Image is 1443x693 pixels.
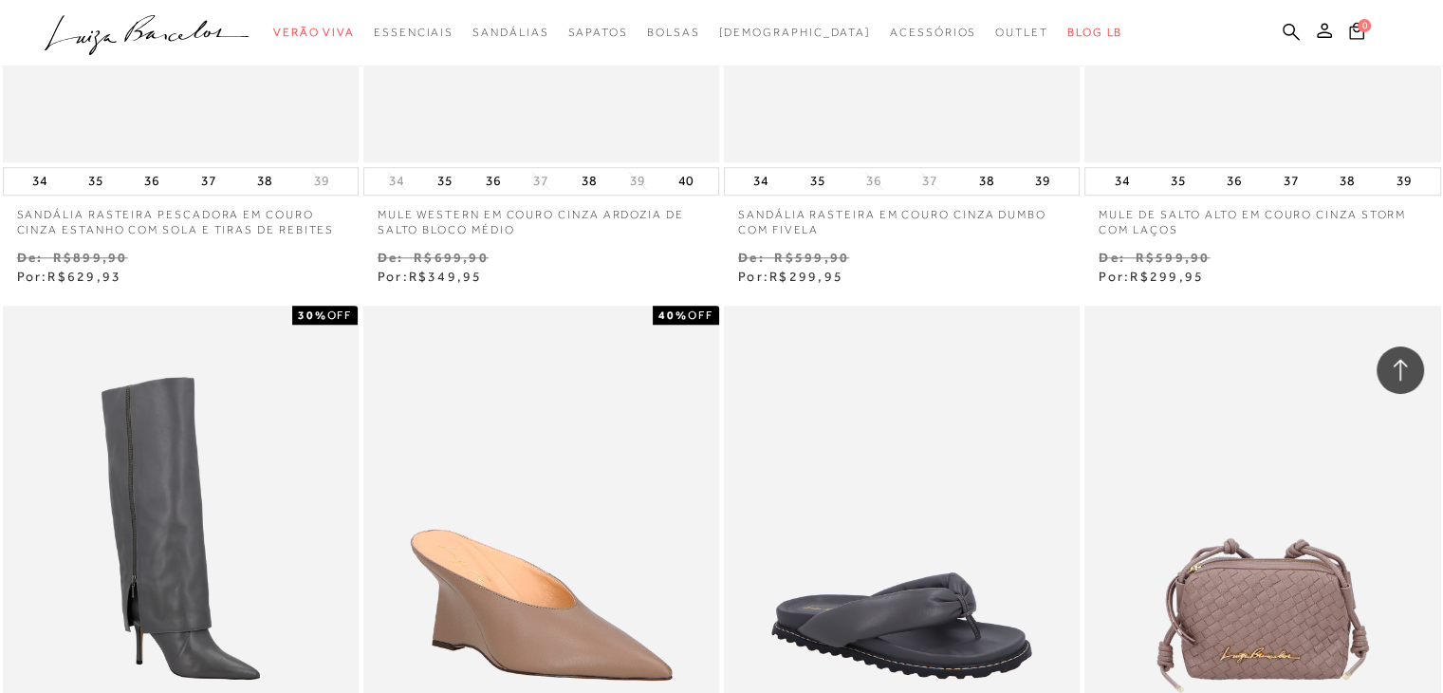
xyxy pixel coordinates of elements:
small: De: [378,250,404,265]
a: categoryNavScreenReaderText [890,15,976,50]
small: R$599,90 [1135,250,1210,265]
button: 36 [479,168,506,195]
span: 0 [1358,19,1371,32]
small: De: [1099,250,1125,265]
span: OFF [688,309,713,322]
button: 34 [383,172,410,190]
button: 34 [1108,168,1135,195]
button: 39 [1029,168,1056,195]
small: R$699,90 [414,250,489,265]
button: 38 [973,168,1000,195]
button: 36 [860,172,887,190]
button: 37 [916,172,943,190]
button: 35 [432,168,458,195]
span: Essenciais [374,26,453,39]
strong: 30% [298,309,327,322]
span: OFF [326,309,352,322]
small: De: [17,250,44,265]
a: categoryNavScreenReaderText [374,15,453,50]
span: R$299,95 [1130,269,1204,284]
button: 34 [748,168,774,195]
strong: 40% [658,309,688,322]
span: Outlet [995,26,1048,39]
a: SANDÁLIA RASTEIRA EM COURO CINZA DUMBO COM FIVELA [724,196,1080,239]
button: 35 [1165,168,1192,195]
span: Bolsas [647,26,700,39]
a: MULE DE SALTO ALTO EM COURO CINZA STORM COM LAÇOS [1084,196,1440,239]
button: 0 [1343,21,1370,47]
a: categoryNavScreenReaderText [567,15,627,50]
a: BLOG LB [1067,15,1122,50]
span: Por: [738,269,843,284]
span: BLOG LB [1067,26,1122,39]
button: 37 [195,168,222,195]
span: Por: [378,269,483,284]
button: 35 [83,168,109,195]
span: Sandálias [472,26,548,39]
a: categoryNavScreenReaderText [647,15,700,50]
small: R$899,90 [53,250,128,265]
span: Sapatos [567,26,627,39]
button: 36 [1221,168,1248,195]
button: 37 [527,172,554,190]
a: SANDÁLIA RASTEIRA PESCADORA EM COURO CINZA ESTANHO COM SOLA E TIRAS DE REBITES [3,196,359,239]
span: R$349,95 [409,269,483,284]
span: Verão Viva [273,26,355,39]
button: 35 [805,168,831,195]
a: categoryNavScreenReaderText [273,15,355,50]
button: 38 [1334,168,1360,195]
span: R$299,95 [769,269,843,284]
small: R$599,90 [774,250,849,265]
button: 38 [576,168,602,195]
span: R$629,93 [47,269,121,284]
span: Por: [17,269,122,284]
a: noSubCategoriesText [718,15,871,50]
a: MULE WESTERN EM COURO CINZA ARDOZIA DE SALTO BLOCO MÉDIO [363,196,719,239]
button: 36 [139,168,165,195]
button: 38 [251,168,278,195]
button: 39 [624,172,651,190]
span: Acessórios [890,26,976,39]
a: categoryNavScreenReaderText [995,15,1048,50]
button: 34 [27,168,53,195]
small: De: [738,250,765,265]
span: [DEMOGRAPHIC_DATA] [718,26,871,39]
a: categoryNavScreenReaderText [472,15,548,50]
button: 39 [308,172,335,190]
button: 40 [673,168,699,195]
button: 39 [1390,168,1416,195]
button: 37 [1278,168,1304,195]
span: Por: [1099,269,1204,284]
